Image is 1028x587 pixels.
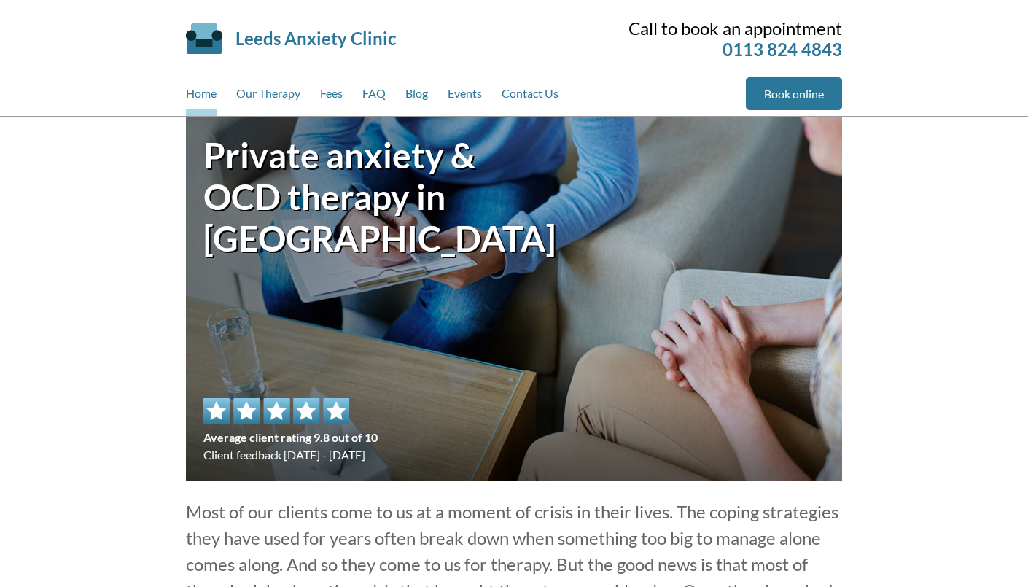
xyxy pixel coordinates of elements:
[723,39,842,60] a: 0113 824 4843
[186,77,217,116] a: Home
[203,134,514,259] h1: Private anxiety & OCD therapy in [GEOGRAPHIC_DATA]
[362,77,386,116] a: FAQ
[405,77,428,116] a: Blog
[203,398,378,464] div: Client feedback [DATE] - [DATE]
[235,28,396,49] a: Leeds Anxiety Clinic
[746,77,842,110] a: Book online
[448,77,482,116] a: Events
[203,398,349,424] img: 5 star rating
[236,77,300,116] a: Our Therapy
[320,77,343,116] a: Fees
[502,77,558,116] a: Contact Us
[203,429,378,446] span: Average client rating 9.8 out of 10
